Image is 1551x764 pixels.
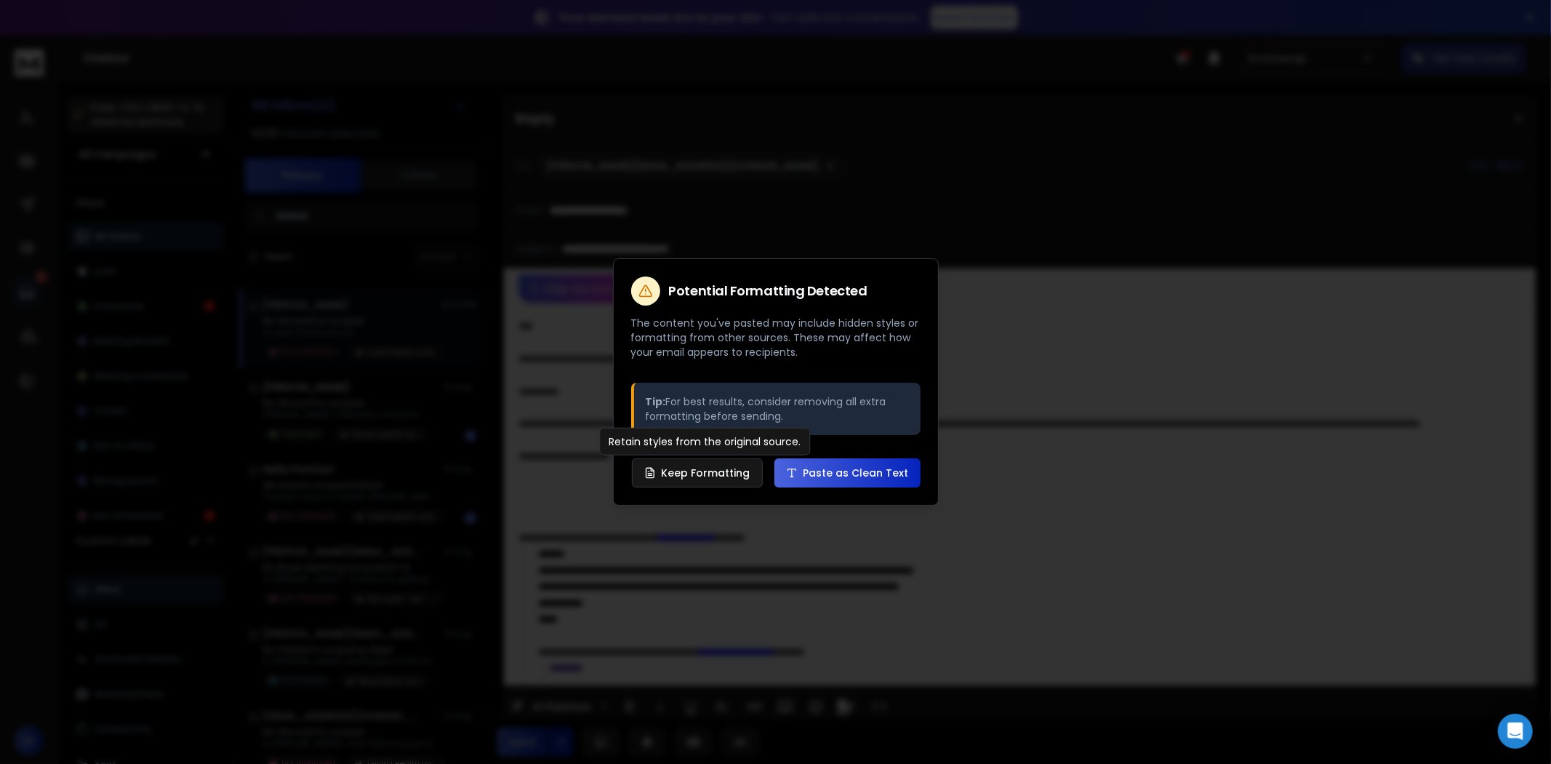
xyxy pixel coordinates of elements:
div: Retain styles from the original source. [599,428,810,455]
button: Keep Formatting [632,458,763,488]
p: For best results, consider removing all extra formatting before sending. [646,394,909,423]
div: Open Intercom Messenger [1498,714,1533,749]
p: The content you've pasted may include hidden styles or formatting from other sources. These may a... [631,316,921,359]
strong: Tip: [646,394,666,409]
button: Paste as Clean Text [774,458,921,488]
h2: Potential Formatting Detected [669,284,867,298]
